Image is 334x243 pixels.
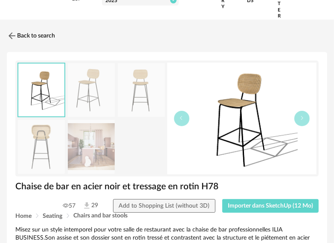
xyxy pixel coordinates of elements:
[222,199,319,213] button: Importer dans SketchUp (12 Mo)
[7,26,55,45] a: Back to search
[82,201,98,210] span: 29
[82,201,91,210] img: Téléchargements
[68,63,115,117] img: chaise-de-bar-en-acier-noir-et-tressage-en-rotin-h78-1000-8-27-238688_2.jpg
[167,63,317,174] img: thumbnail.png
[18,64,64,117] img: thumbnail.png
[63,202,76,210] span: 57
[118,63,165,117] img: chaise-de-bar-en-acier-noir-et-tressage-en-rotin-h78-1000-8-27-238688_3.jpg
[15,213,32,219] span: Home
[73,213,128,219] span: Chairs and bar stools
[15,181,319,192] h1: Chaise de bar en acier noir et tressage en rotin H78
[113,199,215,213] button: Add to Shopping List (without 3D)
[228,203,313,209] span: Importer dans SketchUp (12 Mo)
[68,120,115,174] img: chaise-de-bar-en-acier-noir-et-tressage-en-rotin-h78-1000-8-27-238688_6.jpg
[7,31,17,41] img: svg+xml;base64,PHN2ZyB3aWR0aD0iMjQiIGhlaWdodD0iMjQiIHZpZXdCb3g9IjAgMCAyNCAyNCIgZmlsbD0ibm9uZSIgeG...
[15,213,319,219] div: Breadcrumb
[119,203,209,209] span: Add to Shopping List (without 3D)
[43,213,62,219] span: Seating
[18,120,65,174] img: chaise-de-bar-en-acier-noir-et-tressage-en-rotin-h78-1000-8-27-238688_4.jpg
